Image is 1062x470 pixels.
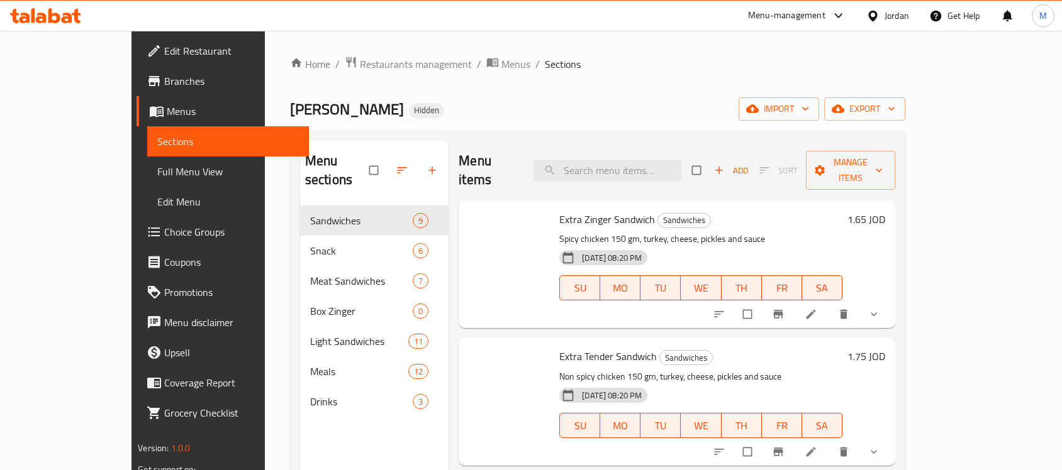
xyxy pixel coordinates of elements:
[147,156,309,187] a: Full Menu View
[534,160,682,182] input: search
[290,56,905,72] nav: breadcrumb
[300,326,449,356] div: Light Sandwiches11
[164,285,299,300] span: Promotions
[748,8,825,23] div: Menu-management
[600,413,640,438] button: MO
[640,413,681,438] button: TU
[739,97,819,121] button: import
[735,302,762,326] span: Select to update
[137,337,309,368] a: Upsell
[290,95,404,123] span: [PERSON_NAME]
[137,247,309,277] a: Coupons
[762,275,802,300] button: FR
[413,396,428,408] span: 3
[409,103,444,118] div: Hidden
[477,57,481,72] li: /
[751,161,806,180] span: Select section first
[300,296,449,326] div: Box Zinger0
[847,347,885,365] h6: 1.75 JOD
[830,438,860,466] button: delete
[577,390,647,402] span: [DATE] 08:20 PM
[167,104,299,119] span: Menus
[686,417,716,435] span: WE
[646,279,676,297] span: TU
[764,300,795,328] button: Branch-specific-item
[646,417,676,435] span: TU
[310,334,408,349] span: Light Sandwiches
[559,231,842,247] p: Spicy chicken 150 gm, turkey, cheese, pickles and sauce
[565,417,595,435] span: SU
[413,215,428,227] span: 9
[413,213,428,228] div: items
[805,308,820,320] a: Edit menu item
[164,345,299,360] span: Upsell
[137,398,309,428] a: Grocery Checklist
[1039,9,1047,23] span: M
[807,417,837,435] span: SA
[345,56,472,72] a: Restaurants management
[868,308,880,320] svg: Show Choices
[727,279,757,297] span: TH
[834,101,895,117] span: export
[735,440,762,464] span: Select to update
[137,277,309,307] a: Promotions
[501,57,530,72] span: Menus
[360,57,472,72] span: Restaurants management
[802,413,842,438] button: SA
[310,303,413,319] span: Box Zinger
[310,364,408,379] span: Meals
[686,279,716,297] span: WE
[300,266,449,296] div: Meat Sandwiches7
[860,438,890,466] button: show more
[657,213,711,228] div: Sandwiches
[409,105,444,116] span: Hidden
[157,194,299,209] span: Edit Menu
[559,413,600,438] button: SU
[658,213,710,227] span: Sandwiches
[300,386,449,417] div: Drinks3
[310,243,413,258] div: Snack
[749,101,809,117] span: import
[685,158,711,182] span: Select section
[164,254,299,270] span: Coupons
[559,369,842,385] p: Non spicy chicken 150 gm, turkey, cheese, pickles and sauce
[157,134,299,149] span: Sections
[802,275,842,300] button: SA
[605,417,635,435] span: MO
[605,279,635,297] span: MO
[335,57,340,72] li: /
[310,213,413,228] span: Sandwiches
[409,336,428,347] span: 11
[137,217,309,247] a: Choice Groups
[830,300,860,328] button: delete
[767,417,797,435] span: FR
[885,9,909,23] div: Jordan
[711,161,751,180] span: Add item
[300,205,449,236] div: Sandwiches9
[681,413,721,438] button: WE
[137,307,309,337] a: Menu disclaimer
[824,97,905,121] button: export
[147,126,309,156] a: Sections
[727,417,757,435] span: TH
[362,158,388,182] span: Select all sections
[559,210,655,229] span: Extra Zinger Sandwich
[164,375,299,390] span: Coverage Report
[290,57,330,72] a: Home
[559,347,657,366] span: Extra Tender Sandwich
[300,236,449,266] div: Snack6
[147,187,309,217] a: Edit Menu
[711,161,751,180] button: Add
[659,350,713,365] div: Sandwiches
[388,156,418,184] span: Sort sections
[164,405,299,420] span: Grocery Checklist
[705,300,735,328] button: sort-choices
[171,440,191,456] span: 1.0.0
[310,394,413,409] span: Drinks
[164,315,299,330] span: Menu disclaimer
[409,366,428,378] span: 12
[807,279,837,297] span: SA
[408,364,428,379] div: items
